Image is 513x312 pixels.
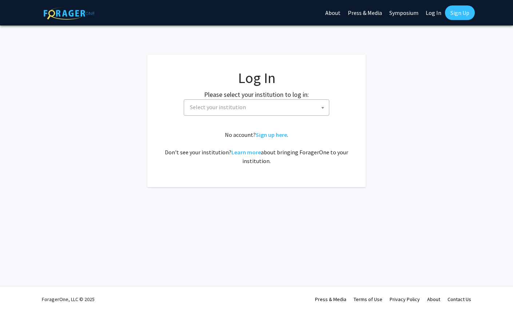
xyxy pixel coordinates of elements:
img: ForagerOne Logo [44,7,95,20]
a: Terms of Use [354,296,382,303]
a: About [427,296,440,303]
a: Press & Media [315,296,346,303]
div: ForagerOne, LLC © 2025 [42,287,95,312]
a: Contact Us [448,296,471,303]
span: Select your institution [184,99,329,116]
span: Select your institution [190,103,246,111]
h1: Log In [162,69,351,87]
label: Please select your institution to log in: [204,90,309,99]
span: Select your institution [187,100,329,115]
a: Sign Up [445,5,475,20]
a: Learn more about bringing ForagerOne to your institution [231,149,261,156]
div: No account? . Don't see your institution? about bringing ForagerOne to your institution. [162,130,351,165]
a: Privacy Policy [390,296,420,303]
a: Sign up here [256,131,287,138]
